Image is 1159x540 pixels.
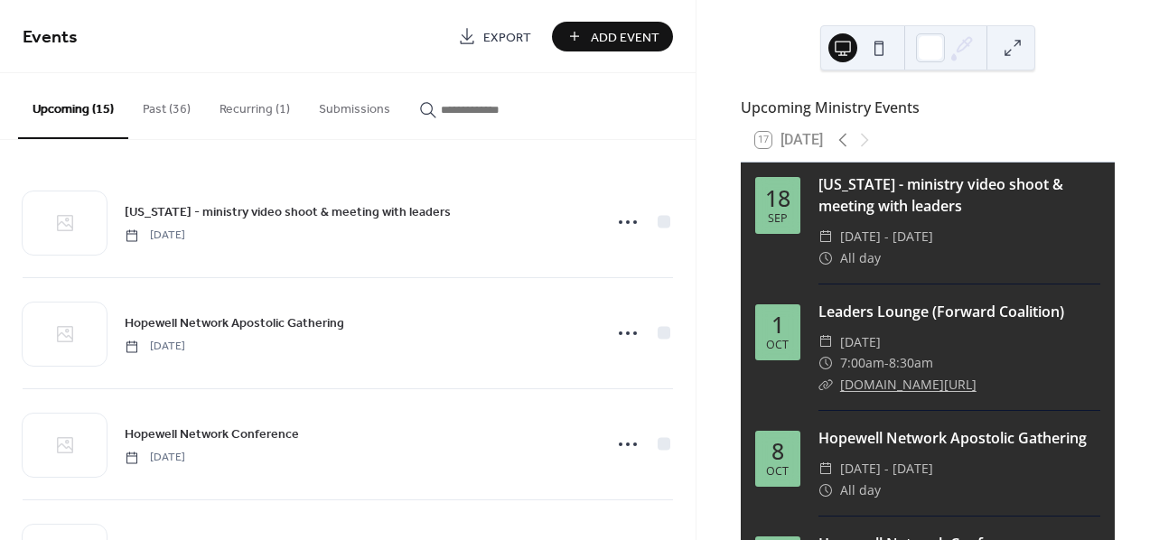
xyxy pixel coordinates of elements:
[840,352,884,374] span: 7:00am
[840,479,881,501] span: All day
[483,28,531,47] span: Export
[444,22,545,51] a: Export
[818,458,833,479] div: ​
[771,440,784,462] div: 8
[840,226,933,247] span: [DATE] - [DATE]
[771,313,784,336] div: 1
[818,479,833,501] div: ​
[818,374,833,396] div: ​
[128,73,205,137] button: Past (36)
[840,458,933,479] span: [DATE] - [DATE]
[552,22,673,51] button: Add Event
[840,331,881,353] span: [DATE]
[840,376,977,393] a: [DOMAIN_NAME][URL]
[765,187,790,209] div: 18
[840,247,881,269] span: All day
[766,466,789,478] div: Oct
[768,213,788,225] div: Sep
[23,20,78,55] span: Events
[125,314,344,333] span: Hopewell Network Apostolic Gathering
[125,424,299,444] a: Hopewell Network Conference
[818,247,833,269] div: ​
[18,73,128,139] button: Upcoming (15)
[818,352,833,374] div: ​
[741,97,1115,118] div: Upcoming Ministry Events
[884,352,889,374] span: -
[205,73,304,137] button: Recurring (1)
[818,302,1064,321] a: Leaders Lounge (Forward Coalition)
[125,203,451,222] span: [US_STATE] - ministry video shoot & meeting with leaders
[818,173,1100,217] div: [US_STATE] - ministry video shoot & meeting with leaders
[818,331,833,353] div: ​
[125,339,185,355] span: [DATE]
[818,427,1100,449] div: Hopewell Network Apostolic Gathering
[125,228,185,244] span: [DATE]
[125,450,185,466] span: [DATE]
[125,312,344,333] a: Hopewell Network Apostolic Gathering
[591,28,659,47] span: Add Event
[304,73,405,137] button: Submissions
[125,425,299,444] span: Hopewell Network Conference
[889,352,933,374] span: 8:30am
[766,340,789,351] div: Oct
[125,201,451,222] a: [US_STATE] - ministry video shoot & meeting with leaders
[818,226,833,247] div: ​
